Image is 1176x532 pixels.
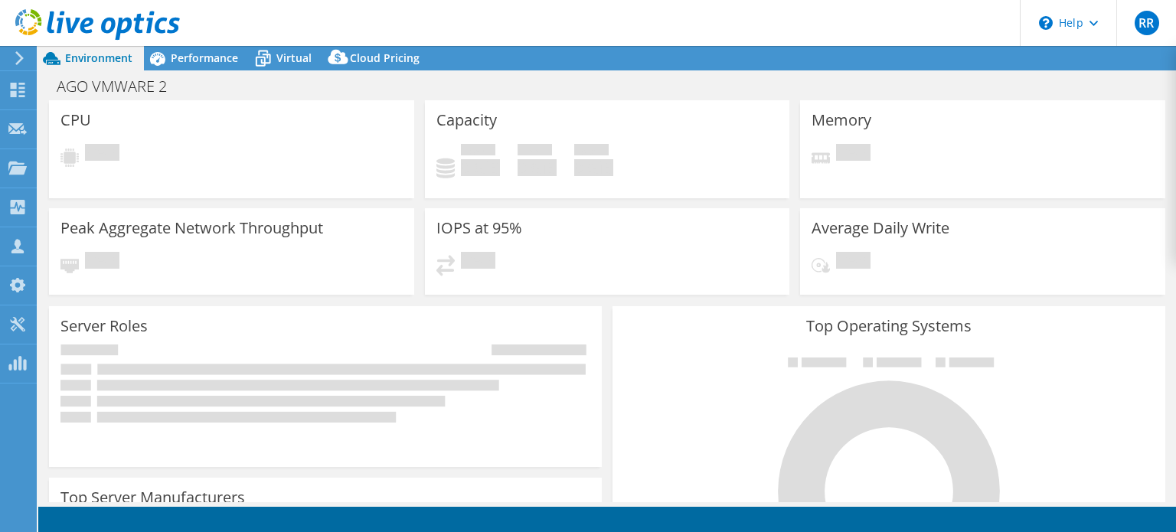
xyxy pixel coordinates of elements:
[1039,16,1053,30] svg: \n
[436,112,497,129] h3: Capacity
[60,489,245,506] h3: Top Server Manufacturers
[574,159,613,176] h4: 0 GiB
[836,252,871,273] span: Pending
[50,78,191,95] h1: AGO VMWARE 2
[461,144,495,159] span: Used
[65,51,132,65] span: Environment
[574,144,609,159] span: Total
[812,220,949,237] h3: Average Daily Write
[518,144,552,159] span: Free
[85,144,119,165] span: Pending
[624,318,1154,335] h3: Top Operating Systems
[1135,11,1159,35] span: RR
[60,220,323,237] h3: Peak Aggregate Network Throughput
[461,252,495,273] span: Pending
[60,318,148,335] h3: Server Roles
[461,159,500,176] h4: 0 GiB
[836,144,871,165] span: Pending
[85,252,119,273] span: Pending
[812,112,871,129] h3: Memory
[60,112,91,129] h3: CPU
[276,51,312,65] span: Virtual
[436,220,522,237] h3: IOPS at 95%
[350,51,420,65] span: Cloud Pricing
[518,159,557,176] h4: 0 GiB
[171,51,238,65] span: Performance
